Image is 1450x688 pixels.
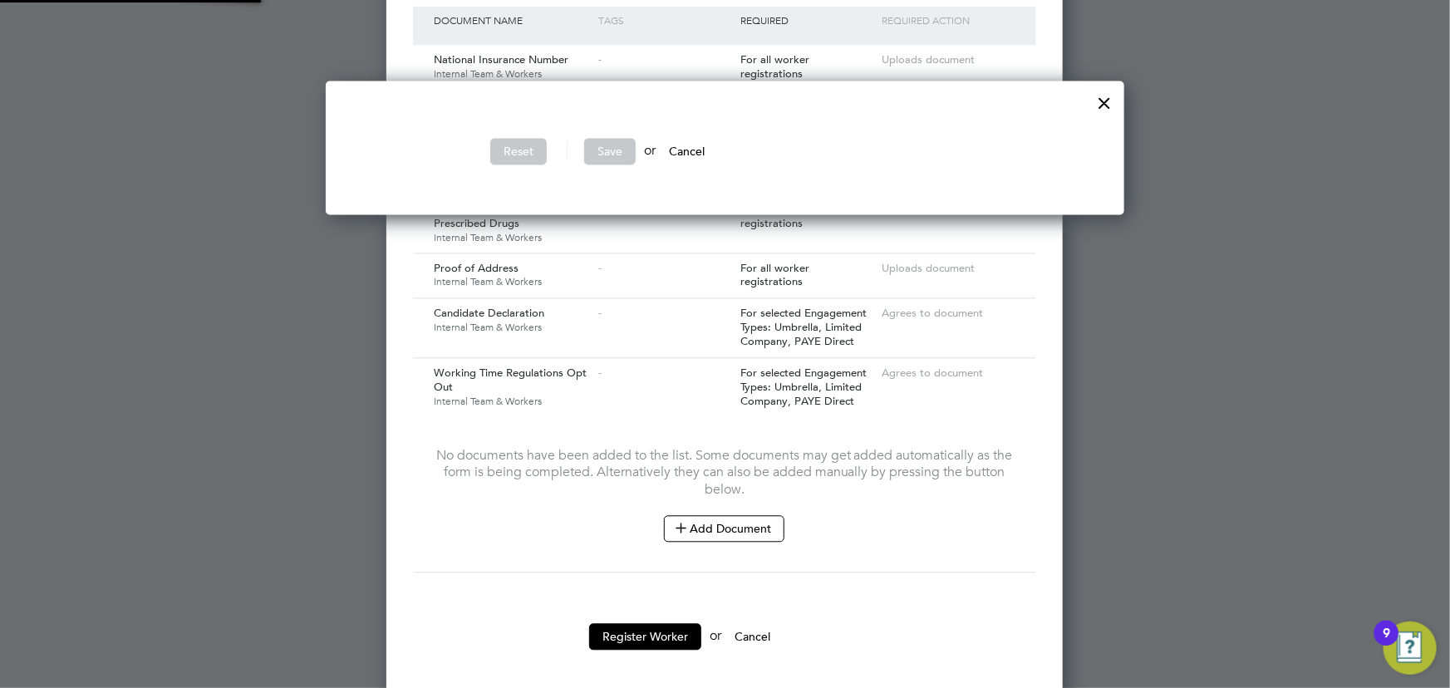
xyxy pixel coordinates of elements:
button: Reset [490,138,547,165]
div: Document Name [430,6,595,34]
span: Uploads document [882,52,975,66]
li: or [352,138,1098,181]
span: - [599,306,602,320]
button: Cancel [721,623,784,650]
div: Working Time Regulations Opt Out [430,358,595,415]
li: or [413,623,1036,666]
span: Internal Team & Workers [434,395,591,408]
div: Proof of Address [430,253,595,297]
div: Required Action [877,6,1019,34]
button: Open Resource Center, 9 new notifications [1384,622,1437,675]
span: For all worker registrations [740,202,809,230]
span: For all worker registrations [740,261,809,289]
span: Agrees to document [882,306,983,320]
span: - [599,52,602,66]
span: Internal Team & Workers [434,321,591,334]
div: Required [736,6,877,34]
div: Candidate Declaration [430,298,595,342]
button: Save [584,138,636,165]
span: For selected Engagement Types: Umbrella, Limited Company, PAYE Direct [740,306,867,348]
span: Internal Team & Workers [434,67,591,81]
div: No documents have been added to the list. Some documents may get added automatically as the form ... [430,447,1020,543]
span: Internal Team & Workers [434,275,591,288]
button: Cancel [656,138,718,165]
button: Add Document [664,515,784,542]
div: Medical Self Certification and Prescribed Drugs [430,194,595,252]
span: For selected Engagement Types: Umbrella, Limited Company, PAYE Direct [740,366,867,408]
span: - [599,366,602,380]
span: Agrees to document [882,366,983,380]
span: For all worker registrations [740,52,809,81]
div: 9 [1383,633,1390,655]
span: - [599,261,602,275]
div: Tags [595,6,736,34]
span: Uploads document [882,261,975,275]
button: Register Worker [589,623,701,650]
span: Internal Team & Workers [434,231,591,244]
div: National Insurance Number [430,45,595,88]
